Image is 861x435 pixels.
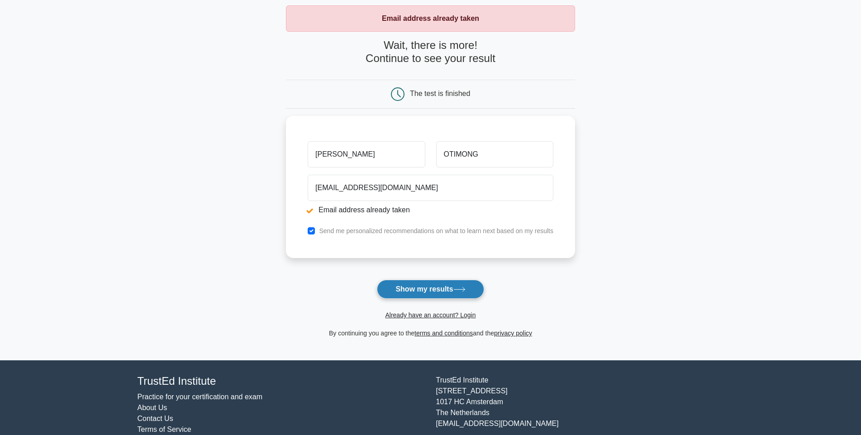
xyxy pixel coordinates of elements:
h4: TrustEd Institute [138,375,425,388]
a: Contact Us [138,415,173,422]
button: Show my results [377,280,484,299]
input: Email [308,175,553,201]
h4: Wait, there is more! Continue to see your result [286,39,575,65]
input: Last name [436,141,553,167]
input: First name [308,141,425,167]
a: Already have an account? Login [385,311,476,319]
a: Terms of Service [138,425,191,433]
strong: Email address already taken [382,14,479,22]
a: terms and conditions [414,330,473,337]
label: Send me personalized recommendations on what to learn next based on my results [319,227,553,234]
li: Email address already taken [308,205,553,215]
a: privacy policy [494,330,532,337]
a: Practice for your certification and exam [138,393,263,401]
div: The test is finished [410,90,470,97]
a: About Us [138,404,167,411]
div: By continuing you agree to the and the [281,328,580,339]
